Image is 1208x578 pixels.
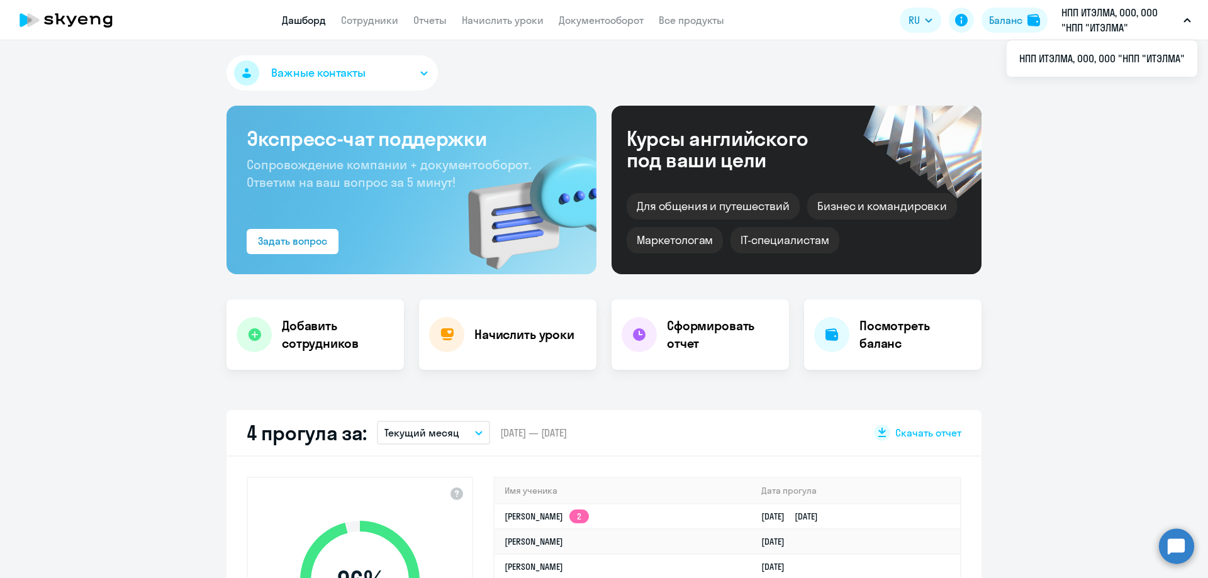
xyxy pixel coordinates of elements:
h3: Экспресс-чат поддержки [247,126,576,151]
app-skyeng-badge: 2 [569,509,589,523]
button: Текущий месяц [377,421,490,445]
p: Текущий месяц [384,425,459,440]
a: [DATE] [761,561,795,572]
span: [DATE] — [DATE] [500,426,567,440]
p: НПП ИТЭЛМА, ООО, ООО "НПП "ИТЭЛМА" [1061,5,1178,35]
div: Бизнес и командировки [807,193,957,220]
button: НПП ИТЭЛМА, ООО, ООО "НПП "ИТЭЛМА" [1055,5,1197,35]
span: Сопровождение компании + документооборот. Ответим на ваш вопрос за 5 минут! [247,157,531,190]
button: RU [900,8,941,33]
h2: 4 прогула за: [247,420,367,445]
th: Имя ученика [495,478,751,504]
div: Курсы английского под ваши цели [627,128,842,170]
button: Балансbalance [981,8,1048,33]
div: Для общения и путешествий [627,193,800,220]
h4: Добавить сотрудников [282,317,394,352]
th: Дата прогула [751,478,960,504]
h4: Начислить уроки [474,326,574,343]
button: Задать вопрос [247,229,338,254]
button: Важные контакты [226,55,438,91]
div: Маркетологам [627,227,723,253]
a: Документооборот [559,14,644,26]
span: RU [909,13,920,28]
a: Все продукты [659,14,724,26]
a: [PERSON_NAME] [505,561,563,572]
ul: RU [1007,40,1197,77]
a: Сотрудники [341,14,398,26]
img: balance [1027,14,1040,26]
a: [DATE][DATE] [761,511,828,522]
a: Отчеты [413,14,447,26]
div: Баланс [989,13,1022,28]
div: IT-специалистам [730,227,839,253]
span: Скачать отчет [895,426,961,440]
a: [PERSON_NAME] [505,536,563,547]
div: Задать вопрос [258,233,327,248]
h4: Посмотреть баланс [859,317,971,352]
a: Начислить уроки [462,14,544,26]
img: bg-img [450,133,596,274]
h4: Сформировать отчет [667,317,779,352]
a: Дашборд [282,14,326,26]
span: Важные контакты [271,65,366,81]
a: [DATE] [761,536,795,547]
a: [PERSON_NAME]2 [505,511,589,522]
